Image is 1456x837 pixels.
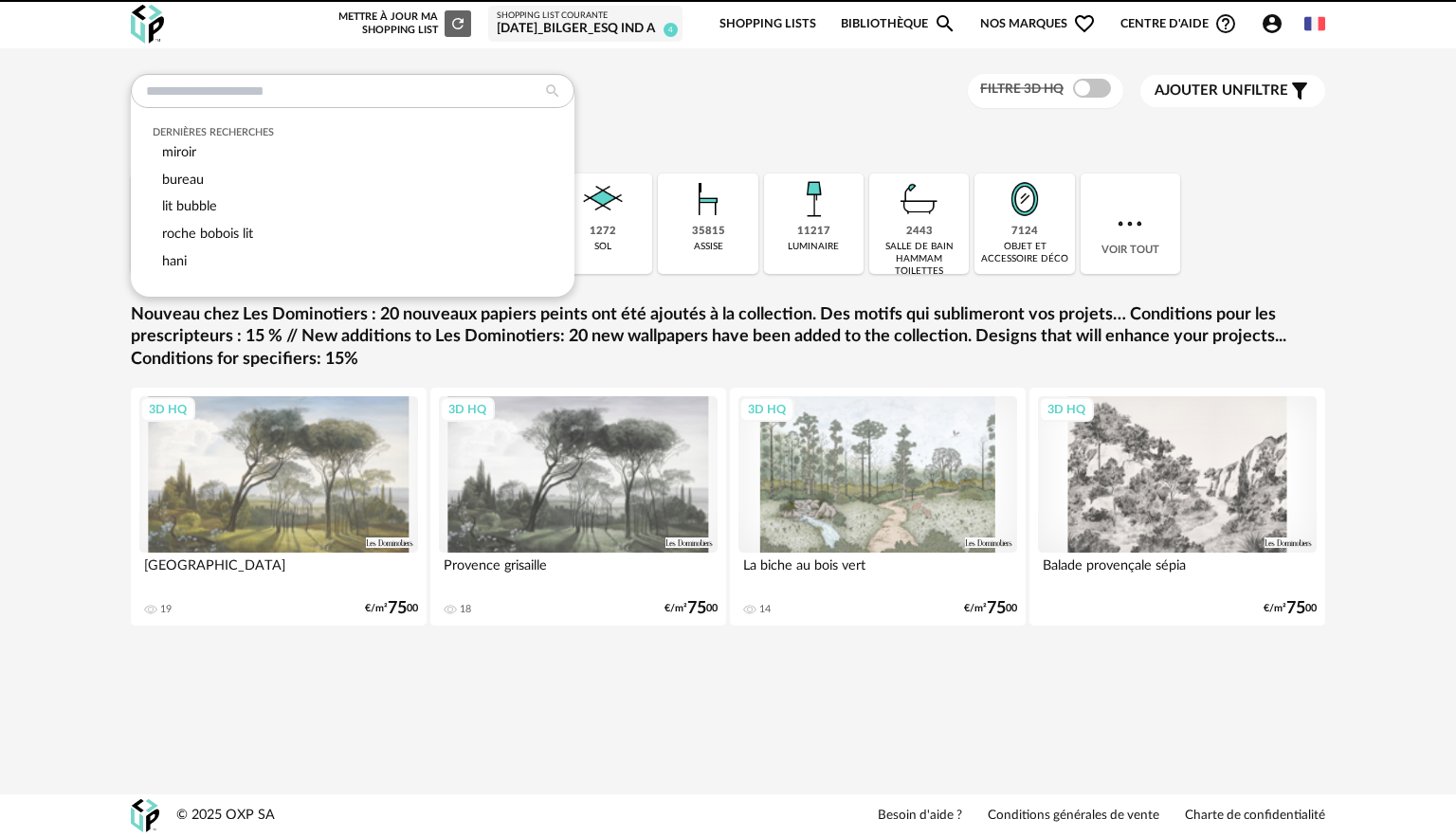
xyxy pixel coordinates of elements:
div: 14 [759,603,771,616]
div: 3D HQ [140,397,195,422]
a: Charte de confidentialité [1185,808,1325,825]
a: Besoin d'aide ? [878,808,962,825]
span: filtre [1155,82,1288,100]
div: objet et accessoire déco [980,241,1068,265]
span: Magnify icon [934,12,956,35]
span: Filtre 3D HQ [980,82,1064,96]
a: 3D HQ [GEOGRAPHIC_DATA] 19 €/m²7500 [131,388,427,626]
a: Conditions générales de vente [988,808,1159,825]
span: miroir [162,145,196,159]
div: Balade provençale sépia [1038,553,1317,591]
span: Nos marques [980,2,1096,46]
div: 19 [160,603,172,616]
div: €/m² 00 [365,602,418,615]
span: 75 [987,602,1006,615]
button: Ajouter unfiltre Filter icon [1140,75,1325,107]
span: Refresh icon [449,18,466,28]
div: Dernières recherches [153,126,554,139]
div: 11217 [797,225,830,239]
span: Heart Outline icon [1073,12,1096,35]
span: bureau [162,173,204,187]
div: sol [594,241,611,253]
span: hani [162,254,187,268]
div: assise [694,241,723,253]
span: Account Circle icon [1261,12,1283,35]
span: 4 [664,23,678,37]
div: 35815 [692,225,725,239]
div: © 2025 OXP SA [176,807,275,825]
span: Account Circle icon [1261,12,1292,35]
a: Shopping List courante [DATE]_BILGER_ESQ IND A 4 [497,10,674,38]
span: 75 [687,602,706,615]
img: Assise.png [682,173,734,225]
div: 18 [460,603,471,616]
img: Luminaire.png [788,173,839,225]
img: fr [1304,13,1325,34]
div: €/m² 00 [964,602,1017,615]
div: 3D HQ [1039,397,1094,422]
div: Shopping List courante [497,10,674,22]
img: OXP [131,799,159,832]
span: 75 [388,602,407,615]
span: Ajouter un [1155,83,1244,98]
a: 3D HQ La biche au bois vert 14 €/m²7500 [730,388,1026,626]
a: Shopping Lists [719,2,816,46]
a: 3D HQ Provence grisaille 18 €/m²7500 [430,388,726,626]
span: lit bubble [162,199,217,213]
div: €/m² 00 [664,602,718,615]
div: Provence grisaille [439,553,718,591]
div: Voir tout [1081,173,1180,274]
img: more.7b13dc1.svg [1113,207,1147,241]
a: 3D HQ Balade provençale sépia €/m²7500 [1029,388,1325,626]
span: roche bobois lit [162,227,253,241]
div: 3D HQ [739,397,794,422]
div: salle de bain hammam toilettes [875,241,963,278]
div: Mettre à jour ma Shopping List [335,10,471,37]
span: Help Circle Outline icon [1214,12,1237,35]
div: [DATE]_BILGER_ESQ IND A [497,21,674,38]
span: Centre d'aideHelp Circle Outline icon [1120,12,1237,35]
img: OXP [131,5,164,44]
div: 1272 [590,225,616,239]
div: 2443 [906,225,933,239]
div: [GEOGRAPHIC_DATA] [139,553,418,591]
div: 7124 [1011,225,1038,239]
a: Nouveau chez Les Dominotiers : 20 nouveaux papiers peints ont été ajoutés à la collection. Des mo... [131,304,1325,371]
div: luminaire [788,241,839,253]
img: Miroir.png [999,173,1050,225]
div: La biche au bois vert [738,553,1017,591]
div: 3D HQ [440,397,495,422]
div: €/m² 00 [1264,602,1317,615]
span: 75 [1286,602,1305,615]
span: Filter icon [1288,80,1311,102]
img: Salle%20de%20bain.png [894,173,945,225]
a: BibliothèqueMagnify icon [841,2,956,46]
img: Sol.png [577,173,628,225]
